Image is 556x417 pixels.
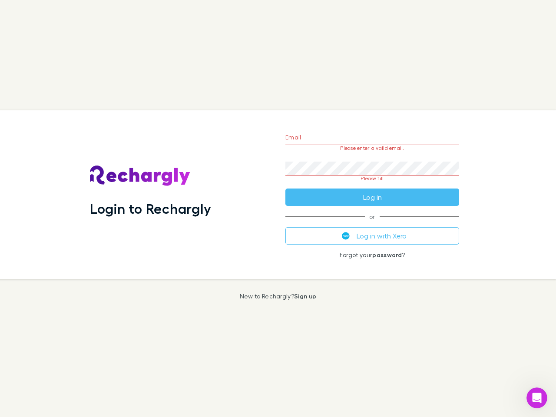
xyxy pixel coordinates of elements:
[285,175,459,182] p: Please fill
[285,252,459,258] p: Forgot your ?
[285,189,459,206] button: Log in
[294,292,316,300] a: Sign up
[90,200,211,217] h1: Login to Rechargly
[285,145,459,151] p: Please enter a valid email.
[90,165,191,186] img: Rechargly's Logo
[285,227,459,245] button: Log in with Xero
[240,293,317,300] p: New to Rechargly?
[372,251,402,258] a: password
[285,216,459,217] span: or
[526,387,547,408] iframe: Intercom live chat
[342,232,350,240] img: Xero's logo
